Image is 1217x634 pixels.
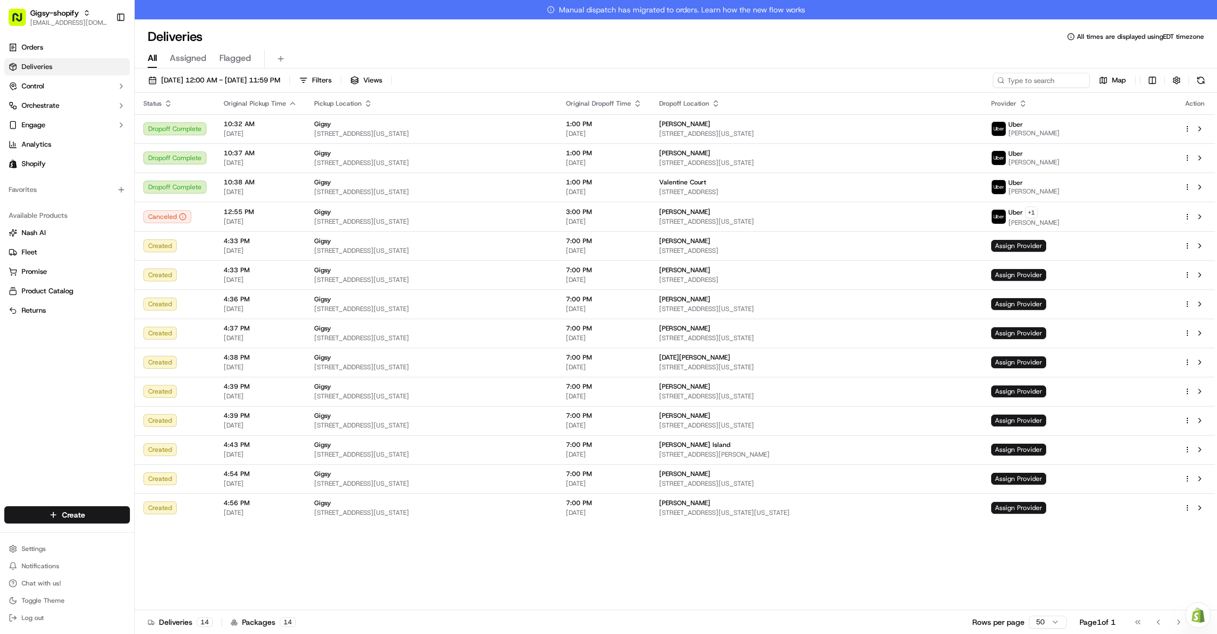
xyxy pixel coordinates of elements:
[9,306,126,315] a: Returns
[363,75,382,85] span: Views
[4,97,130,114] button: Orchestrate
[991,298,1046,310] span: Assign Provider
[314,246,549,255] span: [STREET_ADDRESS][US_STATE]
[659,421,974,430] span: [STREET_ADDRESS][US_STATE]
[22,579,61,588] span: Chat with us!
[22,596,65,605] span: Toggle Theme
[30,18,107,27] button: [EMAIL_ADDRESS][DOMAIN_NAME]
[224,158,297,167] span: [DATE]
[659,499,710,507] span: [PERSON_NAME]
[224,99,286,108] span: Original Pickup Time
[314,295,331,304] span: Gigsy
[991,385,1046,397] span: Assign Provider
[1025,206,1038,218] button: +1
[148,28,203,45] h1: Deliveries
[566,266,642,274] span: 7:00 PM
[1094,73,1131,88] button: Map
[566,99,631,108] span: Original Dropoff Time
[566,217,642,226] span: [DATE]
[314,392,549,401] span: [STREET_ADDRESS][US_STATE]
[314,470,331,478] span: Gigsy
[143,210,191,223] button: Canceled
[224,353,297,362] span: 4:38 PM
[992,210,1006,224] img: uber-new-logo.jpeg
[1008,120,1023,129] span: Uber
[224,392,297,401] span: [DATE]
[4,224,130,242] button: Nash AI
[659,208,710,216] span: [PERSON_NAME]
[566,178,642,187] span: 1:00 PM
[566,275,642,284] span: [DATE]
[314,382,331,391] span: Gigsy
[314,129,549,138] span: [STREET_ADDRESS][US_STATE]
[314,99,362,108] span: Pickup Location
[4,181,130,198] div: Favorites
[224,188,297,196] span: [DATE]
[22,614,44,622] span: Log out
[314,411,331,420] span: Gigsy
[9,267,126,277] a: Promise
[4,263,130,280] button: Promise
[991,99,1017,108] span: Provider
[224,266,297,274] span: 4:33 PM
[314,217,549,226] span: [STREET_ADDRESS][US_STATE]
[659,450,974,459] span: [STREET_ADDRESS][PERSON_NAME]
[314,188,549,196] span: [STREET_ADDRESS][US_STATE]
[314,334,549,342] span: [STREET_ADDRESS][US_STATE]
[314,275,549,284] span: [STREET_ADDRESS][US_STATE]
[659,120,710,128] span: [PERSON_NAME]
[659,479,974,488] span: [STREET_ADDRESS][US_STATE]
[224,305,297,313] span: [DATE]
[659,237,710,245] span: [PERSON_NAME]
[22,81,44,91] span: Control
[224,129,297,138] span: [DATE]
[1112,75,1126,85] span: Map
[314,324,331,333] span: Gigsy
[4,282,130,300] button: Product Catalog
[659,99,709,108] span: Dropoff Location
[224,149,297,157] span: 10:37 AM
[659,324,710,333] span: [PERSON_NAME]
[1008,149,1023,158] span: Uber
[22,101,59,111] span: Orchestrate
[991,269,1046,281] span: Assign Provider
[4,58,130,75] a: Deliveries
[566,129,642,138] span: [DATE]
[659,188,974,196] span: [STREET_ADDRESS]
[566,305,642,313] span: [DATE]
[991,240,1046,252] span: Assign Provider
[224,450,297,459] span: [DATE]
[4,610,130,625] button: Log out
[231,617,296,628] div: Packages
[4,155,130,173] a: Shopify
[659,275,974,284] span: [STREET_ADDRESS]
[566,470,642,478] span: 7:00 PM
[566,508,642,517] span: [DATE]
[224,363,297,371] span: [DATE]
[566,450,642,459] span: [DATE]
[1008,129,1060,137] span: [PERSON_NAME]
[22,120,45,130] span: Engage
[1008,208,1023,217] span: Uber
[224,479,297,488] span: [DATE]
[659,382,710,391] span: [PERSON_NAME]
[659,392,974,401] span: [STREET_ADDRESS][US_STATE]
[659,129,974,138] span: [STREET_ADDRESS][US_STATE]
[659,266,710,274] span: [PERSON_NAME]
[224,411,297,420] span: 4:39 PM
[993,73,1090,88] input: Type to search
[22,159,46,169] span: Shopify
[659,440,730,449] span: [PERSON_NAME] Island
[314,149,331,157] span: Gigsy
[314,120,331,128] span: Gigsy
[566,334,642,342] span: [DATE]
[314,508,549,517] span: [STREET_ADDRESS][US_STATE]
[991,356,1046,368] span: Assign Provider
[22,140,51,149] span: Analytics
[1077,32,1204,41] span: All times are displayed using EDT timezone
[1080,617,1116,628] div: Page 1 of 1
[224,178,297,187] span: 10:38 AM
[1008,218,1060,227] span: [PERSON_NAME]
